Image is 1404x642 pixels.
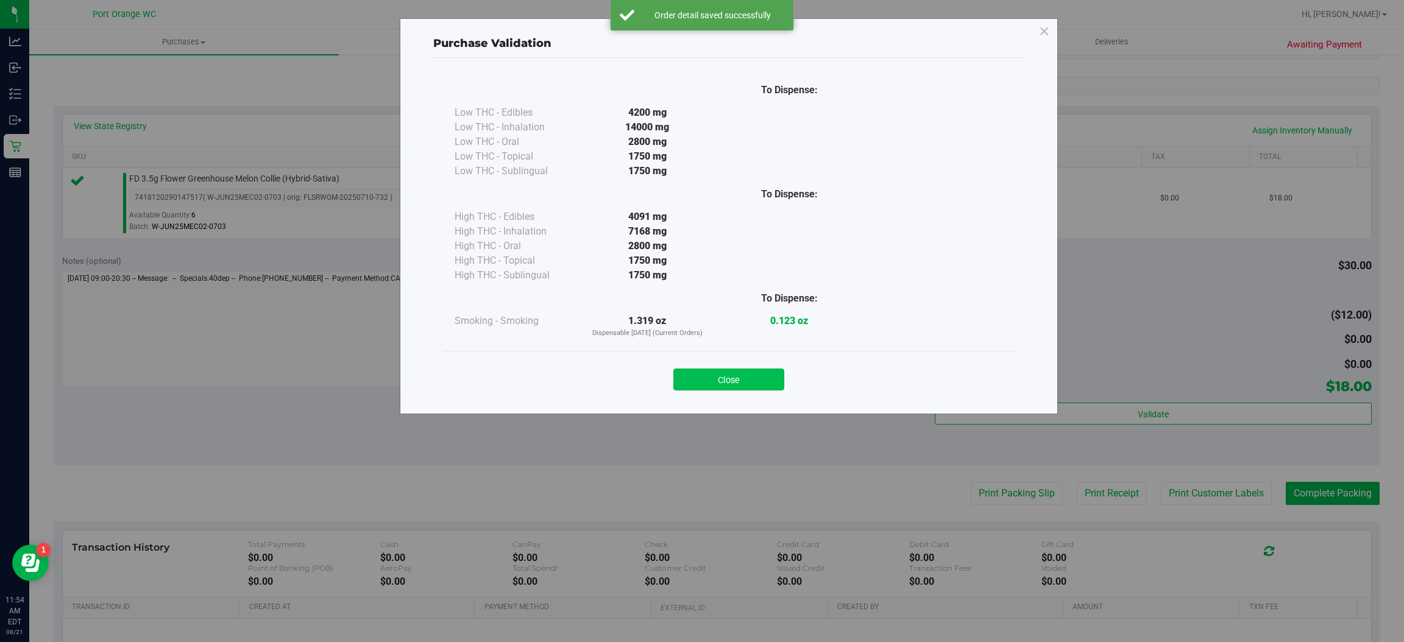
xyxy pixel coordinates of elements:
div: High THC - Edibles [455,210,576,224]
span: Purchase Validation [433,37,551,50]
div: 4200 mg [576,105,718,120]
div: 1750 mg [576,164,718,178]
iframe: Resource center [12,545,49,581]
p: Dispensable [DATE] (Current Orders) [576,328,718,339]
strong: 0.123 oz [770,315,808,326]
div: High THC - Inhalation [455,224,576,239]
div: To Dispense: [718,83,860,97]
div: Low THC - Sublingual [455,164,576,178]
iframe: Resource center unread badge [36,543,51,557]
div: To Dispense: [718,291,860,306]
div: To Dispense: [718,187,860,202]
div: Low THC - Edibles [455,105,576,120]
div: 1750 mg [576,253,718,268]
div: 1750 mg [576,268,718,283]
div: 2800 mg [576,135,718,149]
div: 4091 mg [576,210,718,224]
div: 14000 mg [576,120,718,135]
div: 2800 mg [576,239,718,253]
div: Low THC - Topical [455,149,576,164]
div: 1.319 oz [576,314,718,339]
div: 7168 mg [576,224,718,239]
div: 1750 mg [576,149,718,164]
div: Low THC - Inhalation [455,120,576,135]
div: High THC - Sublingual [455,268,576,283]
button: Close [673,369,784,390]
div: Low THC - Oral [455,135,576,149]
div: Order detail saved successfully [641,9,784,21]
div: Smoking - Smoking [455,314,576,328]
div: High THC - Topical [455,253,576,268]
div: High THC - Oral [455,239,576,253]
